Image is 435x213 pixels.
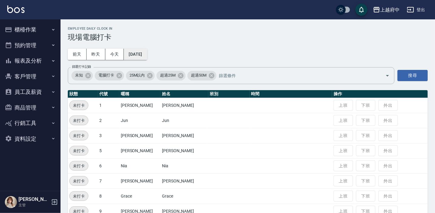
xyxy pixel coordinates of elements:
[7,5,25,13] img: Logo
[119,143,160,158] td: [PERSON_NAME]
[160,188,208,204] td: Grace
[126,72,149,78] span: 25M以內
[2,115,58,131] button: 行銷工具
[72,64,91,69] label: 篩選打卡記錄
[71,72,87,78] span: 未知
[160,173,208,188] td: [PERSON_NAME]
[250,90,332,98] th: 時間
[68,49,87,60] button: 前天
[2,22,58,38] button: 櫃檯作業
[157,71,186,80] div: 超過25M
[2,131,58,147] button: 資料設定
[208,90,249,98] th: 班別
[332,90,428,98] th: 操作
[98,173,119,188] td: 7
[160,98,208,113] td: [PERSON_NAME]
[119,158,160,173] td: Nia
[371,4,402,16] button: 上越府中
[70,148,88,154] span: 未打卡
[160,128,208,143] td: [PERSON_NAME]
[70,102,88,109] span: 未打卡
[98,158,119,173] td: 6
[87,49,105,60] button: 昨天
[2,69,58,84] button: 客戶管理
[217,70,375,81] input: 篩選條件
[119,173,160,188] td: [PERSON_NAME]
[5,196,17,208] img: Person
[187,71,216,80] div: 超過50M
[160,113,208,128] td: Jun
[157,72,179,78] span: 超過25M
[119,90,160,98] th: 暱稱
[119,128,160,143] td: [PERSON_NAME]
[105,49,124,60] button: 今天
[187,72,210,78] span: 超過50M
[68,33,428,41] h3: 現場電腦打卡
[98,128,119,143] td: 3
[70,133,88,139] span: 未打卡
[98,113,119,128] td: 2
[2,38,58,53] button: 預約管理
[160,143,208,158] td: [PERSON_NAME]
[95,71,124,80] div: 電腦打卡
[98,98,119,113] td: 1
[68,27,428,31] h2: Employee Daily Clock In
[404,4,428,15] button: 登出
[18,196,49,202] h5: [PERSON_NAME]
[98,188,119,204] td: 8
[70,163,88,169] span: 未打卡
[95,72,118,78] span: 電腦打卡
[397,70,428,81] button: 搜尋
[119,98,160,113] td: [PERSON_NAME]
[119,113,160,128] td: Jun
[98,143,119,158] td: 5
[70,193,88,199] span: 未打卡
[160,158,208,173] td: Nia
[71,71,93,80] div: 未知
[124,49,147,60] button: [DATE]
[2,53,58,69] button: 報表及分析
[160,90,208,98] th: 姓名
[2,100,58,116] button: 商品管理
[98,90,119,98] th: 代號
[70,117,88,124] span: 未打卡
[2,84,58,100] button: 員工及薪資
[126,71,155,80] div: 25M以內
[119,188,160,204] td: Grace
[383,71,392,80] button: Open
[380,6,400,14] div: 上越府中
[355,4,367,16] button: save
[18,202,49,208] p: 主管
[70,178,88,184] span: 未打卡
[68,90,98,98] th: 狀態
